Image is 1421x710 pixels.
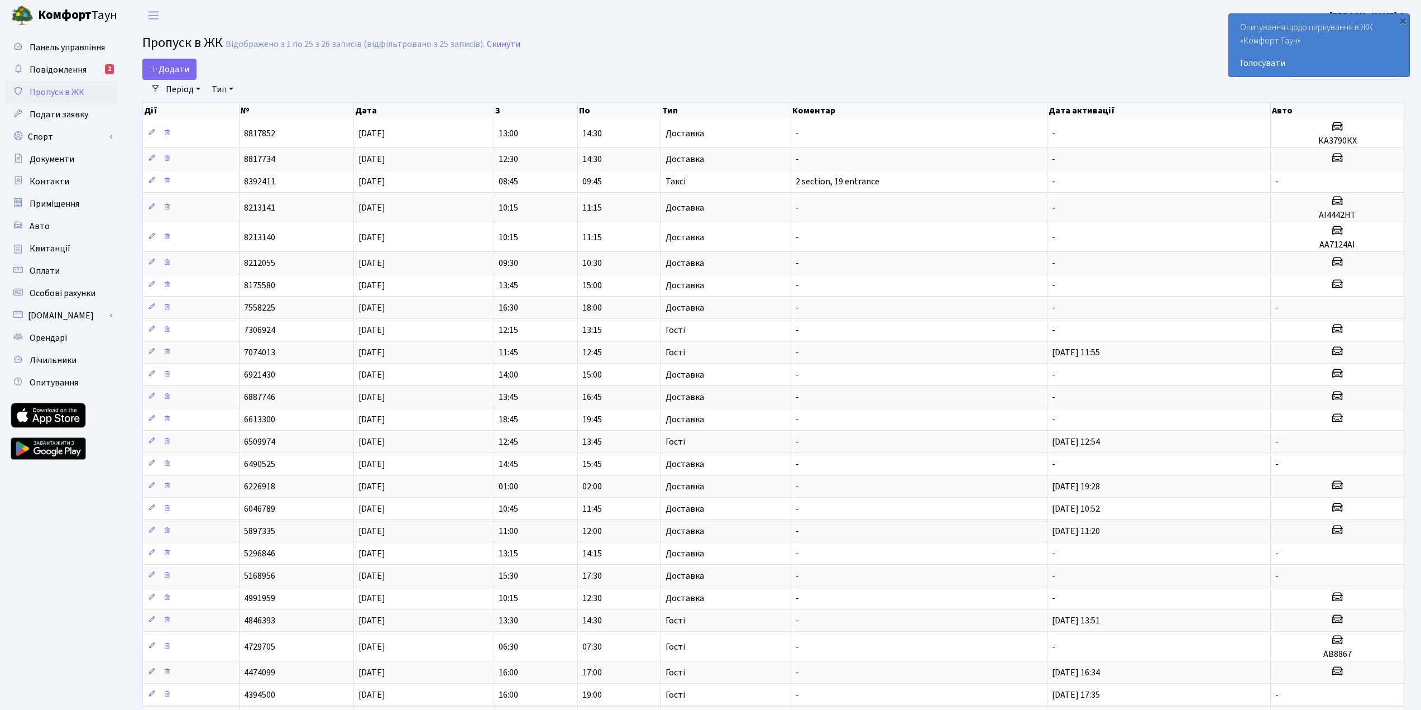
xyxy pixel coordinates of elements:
a: [DOMAIN_NAME] [6,304,117,327]
span: [DATE] [358,689,385,701]
span: 7558225 [244,302,275,314]
span: Гості [666,690,685,699]
span: 14:15 [582,547,602,560]
a: Скинути [487,39,520,50]
span: 5168956 [244,570,275,582]
span: 11:00 [499,525,518,537]
span: 12:45 [499,436,518,448]
span: - [796,153,799,165]
span: 12:45 [582,346,602,359]
span: Лічильники [30,354,76,366]
div: Опитування щодо паркування в ЖК «Комфорт Таун» [1229,14,1409,77]
img: logo.png [11,4,34,27]
span: - [796,413,799,426]
span: 14:30 [582,614,602,627]
span: [DATE] [358,302,385,314]
span: 02:00 [582,480,602,493]
span: 11:15 [582,202,602,214]
span: - [1052,257,1055,269]
a: Повідомлення2 [6,59,117,81]
span: 8392411 [244,175,275,188]
a: Тип [207,80,238,99]
span: 6921430 [244,369,275,381]
span: Доставка [666,155,704,164]
span: Пропуск в ЖК [30,86,84,98]
span: - [1052,641,1055,653]
span: Таун [38,6,117,25]
a: Панель управління [6,36,117,59]
th: Дата активації [1047,103,1271,118]
span: [DATE] [358,436,385,448]
span: - [796,324,799,336]
span: Панель управління [30,41,105,54]
span: [DATE] [358,346,385,359]
span: - [1052,413,1055,426]
a: [PERSON_NAME] О. [1329,9,1408,22]
span: Доставка [666,460,704,469]
span: [DATE] [358,525,385,537]
span: 2 section, 19 entrance [796,175,879,188]
span: 6046789 [244,503,275,515]
span: 13:15 [499,547,518,560]
span: 14:00 [499,369,518,381]
span: Квитанції [30,242,70,255]
span: [DATE] [358,127,385,140]
span: Доставка [666,259,704,268]
span: 7074013 [244,346,275,359]
th: № [240,103,355,118]
span: Доставка [666,370,704,379]
span: 19:00 [582,689,602,701]
span: [DATE] [358,570,385,582]
span: Доставка [666,527,704,536]
span: - [1052,279,1055,292]
span: - [796,525,799,537]
a: Орендарі [6,327,117,349]
span: Гості [666,616,685,625]
span: 8817852 [244,127,275,140]
h5: АА7124АІ [1275,240,1399,250]
span: - [1275,570,1279,582]
span: - [1052,175,1055,188]
span: Доставка [666,571,704,580]
span: [DATE] 16:34 [1052,666,1100,679]
a: Авто [6,215,117,237]
span: [DATE] [358,175,385,188]
span: 6509974 [244,436,275,448]
span: Доставка [666,415,704,424]
span: 7306924 [244,324,275,336]
span: Документи [30,153,74,165]
span: - [796,436,799,448]
a: Квитанції [6,237,117,260]
span: - [796,458,799,470]
span: 4729705 [244,641,275,653]
span: 8817734 [244,153,275,165]
span: Доставка [666,203,704,212]
span: 10:15 [499,592,518,604]
div: Відображено з 1 по 25 з 26 записів (відфільтровано з 25 записів). [226,39,485,50]
span: - [1275,175,1279,188]
h5: КА3790КХ [1275,136,1399,146]
span: Доставка [666,482,704,491]
span: [DATE] 19:28 [1052,480,1100,493]
span: - [796,592,799,604]
span: 10:45 [499,503,518,515]
span: [DATE] [358,324,385,336]
span: 4474099 [244,666,275,679]
span: - [796,641,799,653]
span: - [796,231,799,244]
span: Гості [666,668,685,677]
span: - [796,391,799,403]
a: Лічильники [6,349,117,371]
span: Таксі [666,177,686,186]
span: 15:00 [582,279,602,292]
span: Доставка [666,594,704,603]
span: - [796,503,799,515]
span: 12:00 [582,525,602,537]
span: - [796,279,799,292]
span: - [1052,324,1055,336]
span: Доставка [666,281,704,290]
span: [DATE] [358,458,385,470]
span: 11:45 [582,503,602,515]
span: 12:15 [499,324,518,336]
